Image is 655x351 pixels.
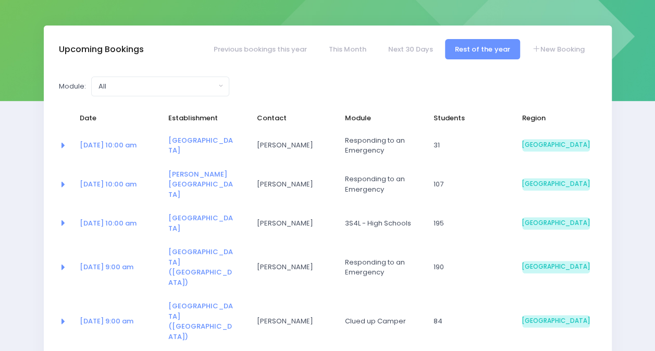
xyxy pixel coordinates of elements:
[256,179,324,190] span: [PERSON_NAME]
[338,162,427,207] td: Responding to an Emergency
[522,178,590,191] span: [GEOGRAPHIC_DATA]
[80,262,133,272] a: [DATE] 9:00 am
[522,217,590,230] span: [GEOGRAPHIC_DATA]
[427,129,515,162] td: 31
[345,135,413,156] span: Responding to an Emergency
[98,81,216,92] div: All
[203,39,317,59] a: Previous bookings this year
[515,162,597,207] td: South Island
[250,129,338,162] td: Angie Campbell
[162,240,250,294] td: <a href="https://app.stjis.org.nz/establishments/205558" class="font-weight-bold">St Theresa's Sc...
[434,140,501,151] span: 31
[515,294,597,348] td: South Island
[91,77,229,96] button: All
[256,113,324,123] span: Contact
[168,213,233,233] a: [GEOGRAPHIC_DATA]
[168,169,233,199] a: [PERSON_NAME][GEOGRAPHIC_DATA]
[338,129,427,162] td: Responding to an Emergency
[168,113,236,123] span: Establishment
[434,316,501,327] span: 84
[168,247,233,287] a: [GEOGRAPHIC_DATA] ([GEOGRAPHIC_DATA])
[345,218,413,229] span: 3S4L - High Schools
[522,113,590,123] span: Region
[162,162,250,207] td: <a href="https://app.stjis.org.nz/establishments/204809" class="font-weight-bold">Lumsden School</a>
[427,240,515,294] td: 190
[522,261,590,273] span: [GEOGRAPHIC_DATA]
[250,240,338,294] td: Nicki Radka
[168,301,233,342] a: [GEOGRAPHIC_DATA] ([GEOGRAPHIC_DATA])
[345,174,413,194] span: Responding to an Emergency
[73,240,162,294] td: <a href="https://app.stjis.org.nz/bookings/523581" class="font-weight-bold">03 Nov at 9:00 am</a>
[515,206,597,240] td: South Island
[73,206,162,240] td: <a href="https://app.stjis.org.nz/bookings/523877" class="font-weight-bold">28 Oct at 10:00 am</a>
[59,44,144,55] h3: Upcoming Bookings
[80,218,137,228] a: [DATE] 10:00 am
[427,206,515,240] td: 195
[73,129,162,162] td: <a href="https://app.stjis.org.nz/bookings/524061" class="font-weight-bold">21 Oct at 10:00 am</a>
[515,240,597,294] td: South Island
[168,135,233,156] a: [GEOGRAPHIC_DATA]
[378,39,443,59] a: Next 30 Days
[338,240,427,294] td: Responding to an Emergency
[73,162,162,207] td: <a href="https://app.stjis.org.nz/bookings/524210" class="font-weight-bold">22 Oct at 10:00 am</a>
[345,257,413,278] span: Responding to an Emergency
[427,162,515,207] td: 107
[345,113,413,123] span: Module
[250,162,338,207] td: Lana Stevens
[338,294,427,348] td: Clued up Camper
[445,39,520,59] a: Rest of the year
[162,129,250,162] td: <a href="https://app.stjis.org.nz/establishments/205844" class="font-weight-bold">Mararoa School</a>
[256,140,324,151] span: [PERSON_NAME]
[162,206,250,240] td: <a href="https://app.stjis.org.nz/establishments/209107" class="font-weight-bold">Māruawai Colleg...
[80,113,147,123] span: Date
[250,206,338,240] td: Amy Christie
[250,294,338,348] td: Nicki Radka
[515,129,597,162] td: South Island
[256,218,324,229] span: [PERSON_NAME]
[434,113,501,123] span: Students
[80,140,137,150] a: [DATE] 10:00 am
[338,206,427,240] td: 3S4L - High Schools
[162,294,250,348] td: <a href="https://app.stjis.org.nz/establishments/205558" class="font-weight-bold">St Theresa's Sc...
[256,262,324,272] span: [PERSON_NAME]
[434,218,501,229] span: 195
[345,316,413,327] span: Clued up Camper
[522,315,590,328] span: [GEOGRAPHIC_DATA]
[318,39,376,59] a: This Month
[434,262,501,272] span: 190
[80,179,137,189] a: [DATE] 10:00 am
[256,316,324,327] span: [PERSON_NAME]
[434,179,501,190] span: 107
[59,81,86,92] label: Module:
[522,139,590,152] span: [GEOGRAPHIC_DATA]
[427,294,515,348] td: 84
[522,39,595,59] a: New Booking
[80,316,133,326] a: [DATE] 9:00 am
[73,294,162,348] td: <a href="https://app.stjis.org.nz/bookings/523582" class="font-weight-bold">06 Nov at 9:00 am</a>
